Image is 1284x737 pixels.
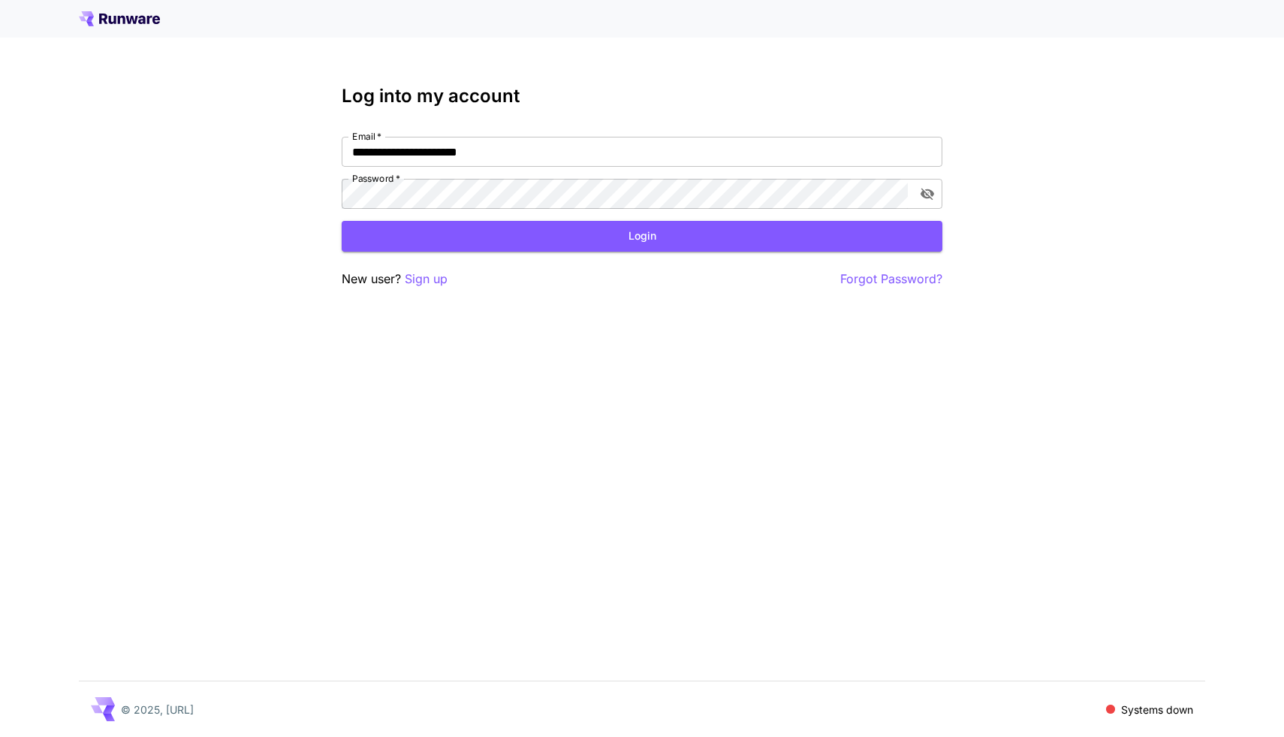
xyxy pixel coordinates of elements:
p: © 2025, [URL] [121,702,194,717]
h3: Log into my account [342,86,942,107]
button: Login [342,221,942,252]
label: Email [352,130,381,143]
p: New user? [342,270,448,288]
button: Forgot Password? [840,270,942,288]
p: Systems down [1121,702,1193,717]
button: toggle password visibility [914,180,941,207]
button: Sign up [405,270,448,288]
label: Password [352,172,400,185]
